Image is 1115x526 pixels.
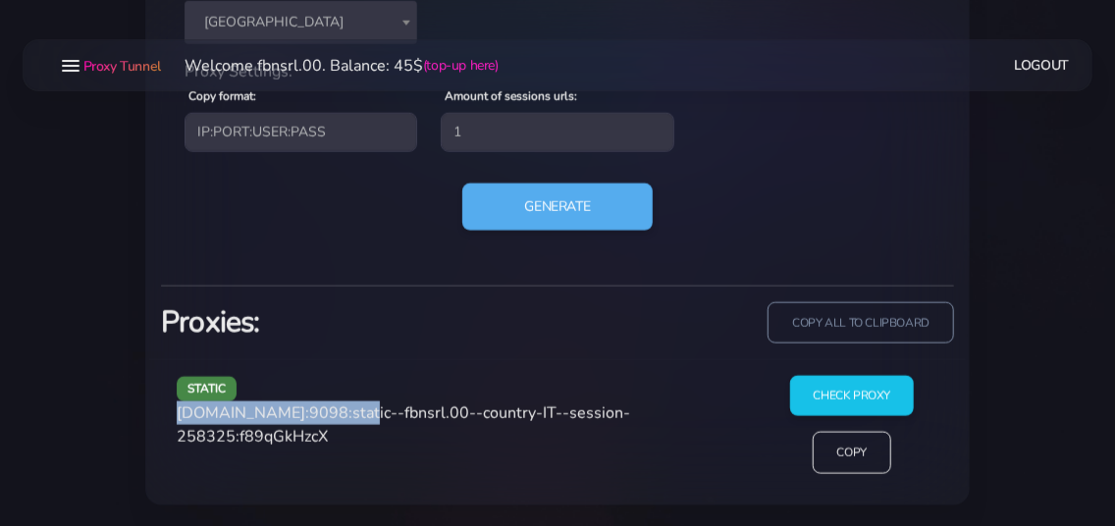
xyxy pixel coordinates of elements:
a: (top-up here) [423,55,499,76]
span: Italy [185,1,417,44]
span: Proxy Tunnel [83,57,161,76]
span: Italy [196,9,405,36]
a: Proxy Tunnel [80,50,161,81]
label: Copy format: [188,87,256,105]
label: Amount of sessions urls: [445,87,577,105]
input: Check Proxy [790,376,915,416]
iframe: Webchat Widget [825,205,1090,501]
span: static [177,377,237,401]
li: Welcome fbnsrl.00. Balance: 45$ [161,54,499,78]
h3: Proxies: [161,302,546,342]
input: Copy [813,432,891,474]
a: Logout [1015,47,1070,83]
span: [DOMAIN_NAME]:9098:static--fbnsrl.00--country-IT--session-258325:f89qGkHzcX [177,402,630,447]
input: copy all to clipboard [768,302,954,344]
button: Generate [462,184,654,231]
